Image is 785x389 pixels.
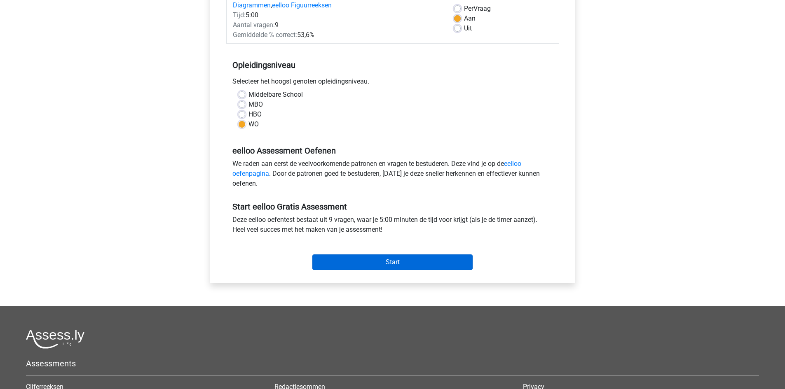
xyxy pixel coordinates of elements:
[312,254,473,270] input: Start
[464,14,476,23] label: Aan
[233,11,246,19] span: Tijd:
[227,30,448,40] div: 53,6%
[227,10,448,20] div: 5:00
[227,20,448,30] div: 9
[232,57,553,73] h5: Opleidingsniveau
[248,90,303,100] label: Middelbare School
[226,215,559,238] div: Deze eelloo oefentest bestaat uit 9 vragen, waar je 5:00 minuten de tijd voor krijgt (als je de t...
[232,202,553,212] h5: Start eelloo Gratis Assessment
[232,146,553,156] h5: eelloo Assessment Oefenen
[272,1,332,9] a: eelloo Figuurreeksen
[248,109,262,119] label: HBO
[226,159,559,192] div: We raden aan eerst de veelvoorkomende patronen en vragen te bestuderen. Deze vind je op de . Door...
[233,31,297,39] span: Gemiddelde % correct:
[248,100,263,109] label: MBO
[464,23,472,33] label: Uit
[226,77,559,90] div: Selecteer het hoogst genoten opleidingsniveau.
[26,329,84,349] img: Assessly logo
[464,4,491,14] label: Vraag
[26,359,759,368] h5: Assessments
[233,21,275,29] span: Aantal vragen:
[248,119,259,129] label: WO
[464,5,473,12] span: Per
